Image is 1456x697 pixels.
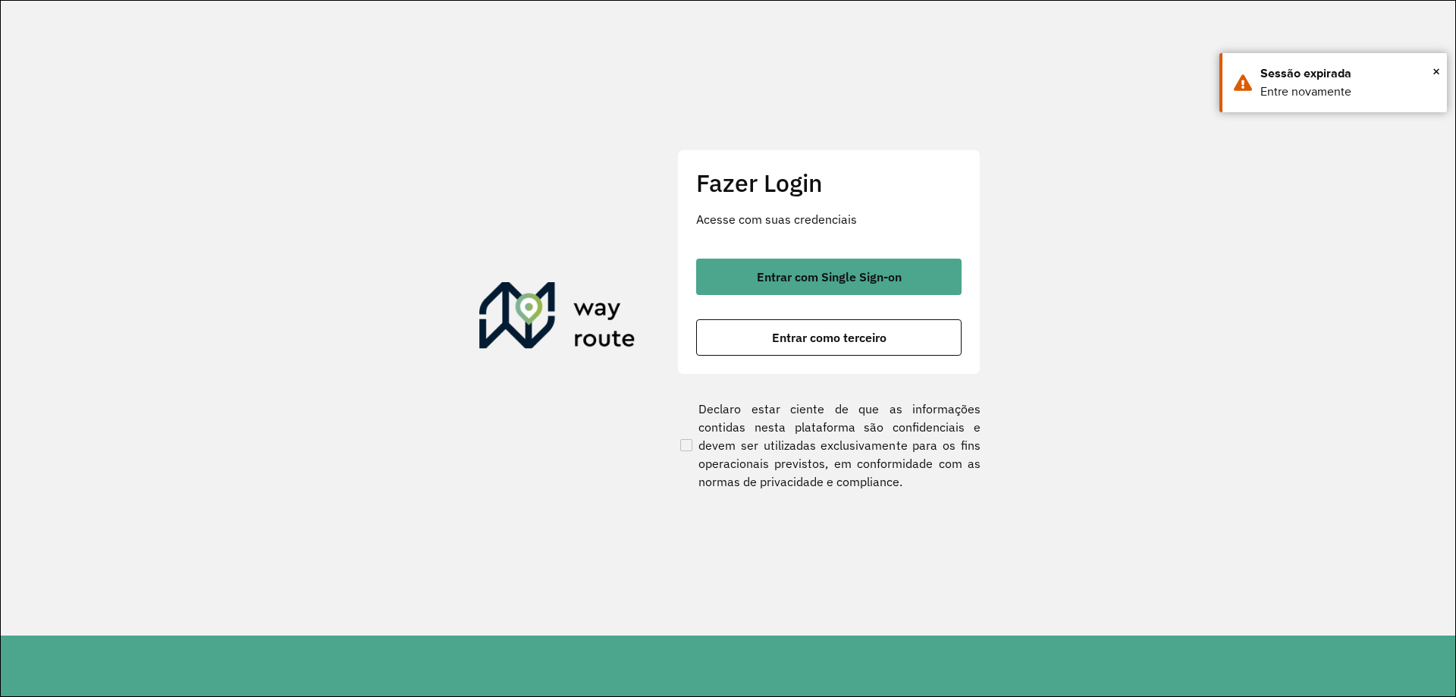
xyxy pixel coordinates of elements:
span: × [1432,60,1440,83]
label: Declaro estar ciente de que as informações contidas nesta plataforma são confidenciais e devem se... [677,400,981,491]
p: Acesse com suas credenciais [696,210,962,228]
span: Entrar como terceiro [772,331,886,344]
h2: Fazer Login [696,168,962,197]
div: Entre novamente [1260,83,1436,101]
img: Roteirizador AmbevTech [479,282,635,355]
button: button [696,319,962,356]
span: Entrar com Single Sign-on [757,271,902,283]
button: Close [1432,60,1440,83]
button: button [696,259,962,295]
div: Sessão expirada [1260,64,1436,83]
